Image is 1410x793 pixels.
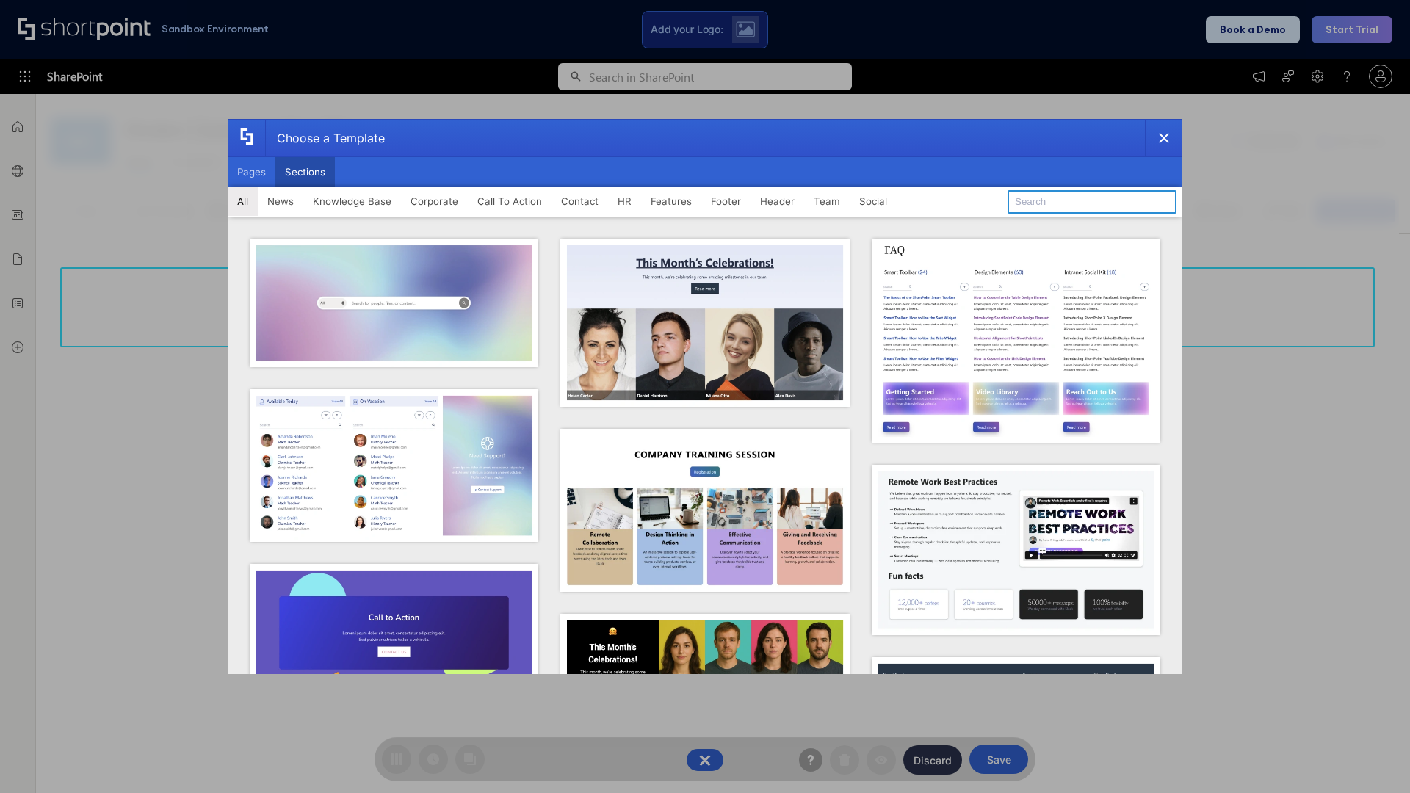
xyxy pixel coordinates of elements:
[258,187,303,216] button: News
[228,119,1182,674] div: template selector
[641,187,701,216] button: Features
[1146,623,1410,793] iframe: Chat Widget
[228,187,258,216] button: All
[850,187,897,216] button: Social
[751,187,804,216] button: Header
[303,187,401,216] button: Knowledge Base
[468,187,552,216] button: Call To Action
[228,157,275,187] button: Pages
[265,120,385,156] div: Choose a Template
[608,187,641,216] button: HR
[401,187,468,216] button: Corporate
[701,187,751,216] button: Footer
[275,157,335,187] button: Sections
[1008,190,1176,214] input: Search
[804,187,850,216] button: Team
[552,187,608,216] button: Contact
